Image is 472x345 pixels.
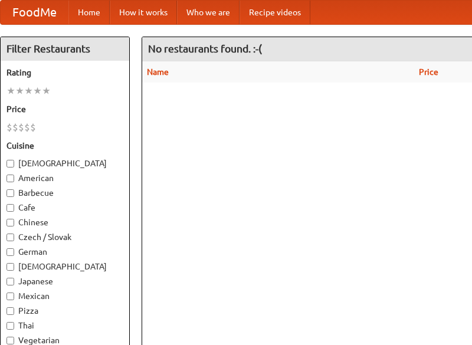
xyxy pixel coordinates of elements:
h5: Cuisine [6,140,123,152]
li: ★ [15,84,24,97]
input: [DEMOGRAPHIC_DATA] [6,160,14,167]
label: Japanese [6,275,123,287]
h5: Rating [6,67,123,78]
a: Who we are [177,1,240,24]
input: Japanese [6,278,14,285]
label: German [6,246,123,258]
li: ★ [42,84,51,97]
a: Price [419,67,438,77]
label: [DEMOGRAPHIC_DATA] [6,261,123,272]
li: $ [6,121,12,134]
label: American [6,172,123,184]
input: German [6,248,14,256]
input: Chinese [6,219,14,226]
ng-pluralize: No restaurants found. :-( [148,43,262,54]
label: [DEMOGRAPHIC_DATA] [6,157,123,169]
a: How it works [110,1,177,24]
input: Pizza [6,307,14,315]
label: Mexican [6,290,123,302]
li: $ [18,121,24,134]
label: Chinese [6,216,123,228]
a: FoodMe [1,1,68,24]
input: Barbecue [6,189,14,197]
label: Barbecue [6,187,123,199]
a: Home [68,1,110,24]
label: Pizza [6,305,123,317]
li: ★ [6,84,15,97]
input: [DEMOGRAPHIC_DATA] [6,263,14,271]
input: Thai [6,322,14,330]
li: ★ [33,84,42,97]
label: Cafe [6,202,123,213]
input: Vegetarian [6,337,14,344]
li: $ [30,121,36,134]
label: Thai [6,320,123,331]
a: Name [147,67,169,77]
li: ★ [24,84,33,97]
li: $ [24,121,30,134]
input: Cafe [6,204,14,212]
input: American [6,175,14,182]
input: Czech / Slovak [6,234,14,241]
input: Mexican [6,293,14,300]
h5: Price [6,103,123,115]
a: Recipe videos [240,1,310,24]
li: $ [12,121,18,134]
h4: Filter Restaurants [1,37,129,61]
label: Czech / Slovak [6,231,123,243]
